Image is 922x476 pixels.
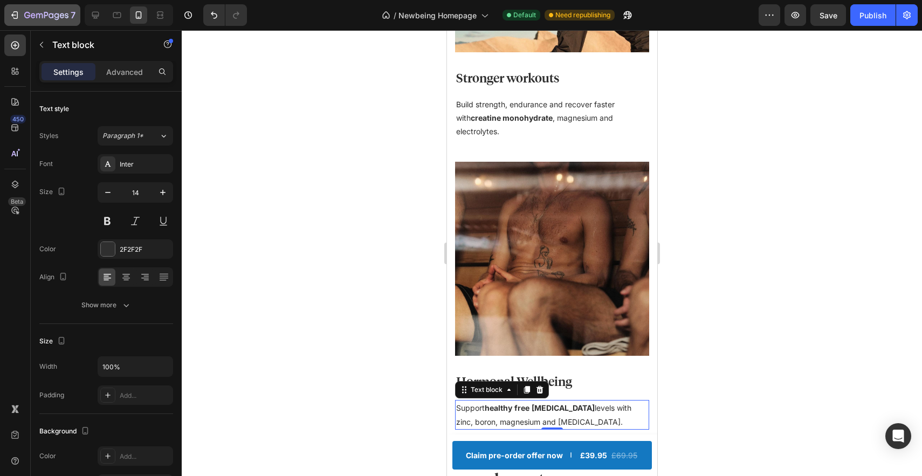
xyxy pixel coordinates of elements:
[39,270,70,285] div: Align
[53,66,84,78] p: Settings
[555,10,610,20] span: Need republishing
[39,390,64,400] div: Padding
[120,245,170,254] div: 2F2F2F
[394,10,396,21] span: /
[98,126,173,146] button: Paragraph 1*
[71,9,75,22] p: 7
[120,452,170,461] div: Add...
[39,244,56,254] div: Color
[447,30,657,476] iframe: Design area
[8,197,26,206] div: Beta
[820,11,837,20] span: Save
[39,451,56,461] div: Color
[120,160,170,169] div: Inter
[398,10,477,21] span: Newbeing Homepage
[39,131,58,141] div: Styles
[52,38,144,51] p: Text block
[81,300,132,311] div: Show more
[106,66,143,78] p: Advanced
[39,159,53,169] div: Font
[39,424,92,439] div: Background
[39,104,69,114] div: Text style
[98,357,173,376] input: Auto
[203,4,247,26] div: Undo/Redo
[885,423,911,449] div: Open Intercom Messenger
[513,10,536,20] span: Default
[850,4,896,26] button: Publish
[39,362,57,371] div: Width
[39,295,173,315] button: Show more
[10,115,26,123] div: 450
[120,391,170,401] div: Add...
[4,4,80,26] button: 7
[859,10,886,21] div: Publish
[102,131,143,141] span: Paragraph 1*
[810,4,846,26] button: Save
[39,334,68,349] div: Size
[39,185,68,199] div: Size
